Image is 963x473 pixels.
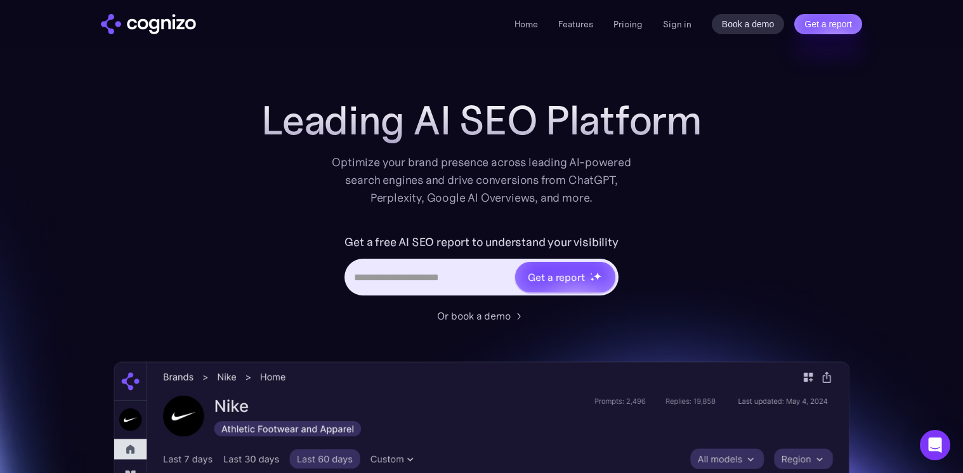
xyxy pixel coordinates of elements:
[101,14,196,34] a: home
[593,272,601,280] img: star
[712,14,785,34] a: Book a demo
[590,273,592,275] img: star
[514,261,617,294] a: Get a reportstarstarstar
[344,232,618,302] form: Hero URL Input Form
[920,430,950,460] div: Open Intercom Messenger
[437,308,526,323] a: Or book a demo
[558,18,593,30] a: Features
[613,18,643,30] a: Pricing
[514,18,538,30] a: Home
[794,14,862,34] a: Get a report
[590,277,594,282] img: star
[101,14,196,34] img: cognizo logo
[325,153,638,207] div: Optimize your brand presence across leading AI-powered search engines and drive conversions from ...
[344,232,618,252] label: Get a free AI SEO report to understand your visibility
[261,98,702,143] h1: Leading AI SEO Platform
[437,308,511,323] div: Or book a demo
[528,269,585,285] div: Get a report
[663,16,691,32] a: Sign in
